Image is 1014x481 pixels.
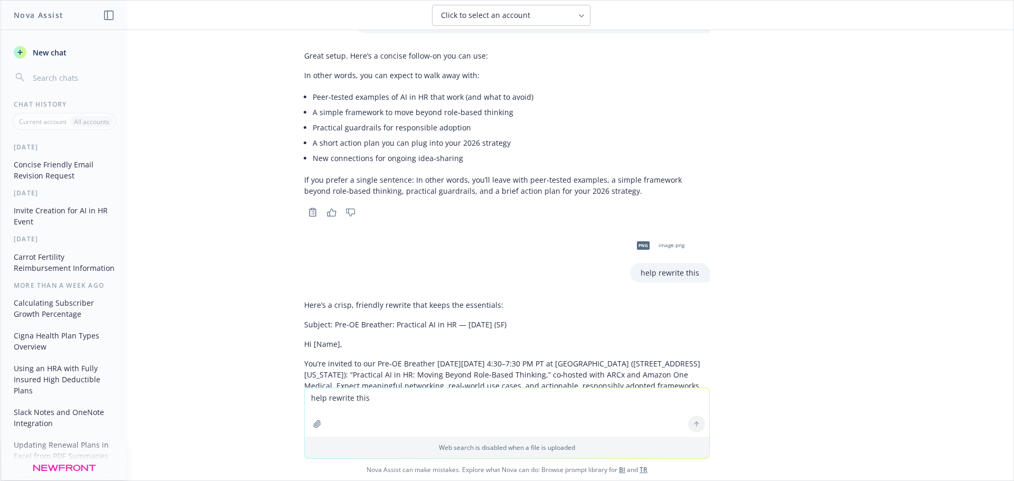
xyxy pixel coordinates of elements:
[304,299,710,310] p: Here’s a crisp, friendly rewrite that keeps the essentials:
[10,403,119,432] button: Slack Notes and OneNote Integration
[10,360,119,399] button: Using an HRA with Fully Insured High Deductible Plans
[5,459,1009,480] span: Nova Assist can make mistakes. Explore what Nova can do: Browse prompt library for and
[304,174,710,196] p: If you prefer a single sentence: In other words, you’ll leave with peer‑tested examples, a simple...
[313,120,710,135] li: Practical guardrails for responsible adoption
[1,188,127,197] div: [DATE]
[659,242,684,249] span: image.png
[441,10,530,21] span: Click to select an account
[641,267,699,278] p: help rewrite this
[304,319,710,330] p: Subject: Pre‑OE Breather: Practical AI in HR — [DATE] (SF)
[10,248,119,277] button: Carrot Fertility Reimbursement Information
[313,135,710,150] li: A short action plan you can plug into your 2026 strategy
[14,10,63,21] h1: Nova Assist
[19,117,67,126] p: Current account
[637,241,650,249] span: png
[304,358,710,402] p: You’re invited to our Pre‑OE Breather [DATE][DATE] 4:30–7:30 PM PT at [GEOGRAPHIC_DATA] ([STREET_...
[630,232,687,259] div: pngimage.png
[342,205,359,220] button: Thumbs down
[10,43,119,62] button: New chat
[619,465,625,474] a: BI
[10,202,119,230] button: Invite Creation for AI in HR Event
[308,208,317,217] svg: Copy to clipboard
[304,70,710,81] p: In other words, you can expect to walk away with:
[313,105,710,120] li: A simple framework to move beyond role‑based thinking
[304,338,710,350] p: Hi [Name],
[74,117,109,126] p: All accounts
[313,89,710,105] li: Peer‑tested examples of AI in HR that work (and what to avoid)
[10,436,119,465] button: Updating Renewal Plans in Excel from PDF Summaries
[1,143,127,152] div: [DATE]
[31,47,67,58] span: New chat
[640,465,647,474] a: TR
[10,156,119,184] button: Concise Friendly Email Revision Request
[432,5,590,26] button: Click to select an account
[1,234,127,243] div: [DATE]
[31,70,115,85] input: Search chats
[313,150,710,166] li: New connections for ongoing idea‑sharing
[10,327,119,355] button: Cigna Health Plan Types Overview
[1,100,127,109] div: Chat History
[1,281,127,290] div: More than a week ago
[10,294,119,323] button: Calculating Subscriber Growth Percentage
[304,50,710,61] p: Great setup. Here’s a concise follow-on you can use:
[311,443,703,452] p: Web search is disabled when a file is uploaded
